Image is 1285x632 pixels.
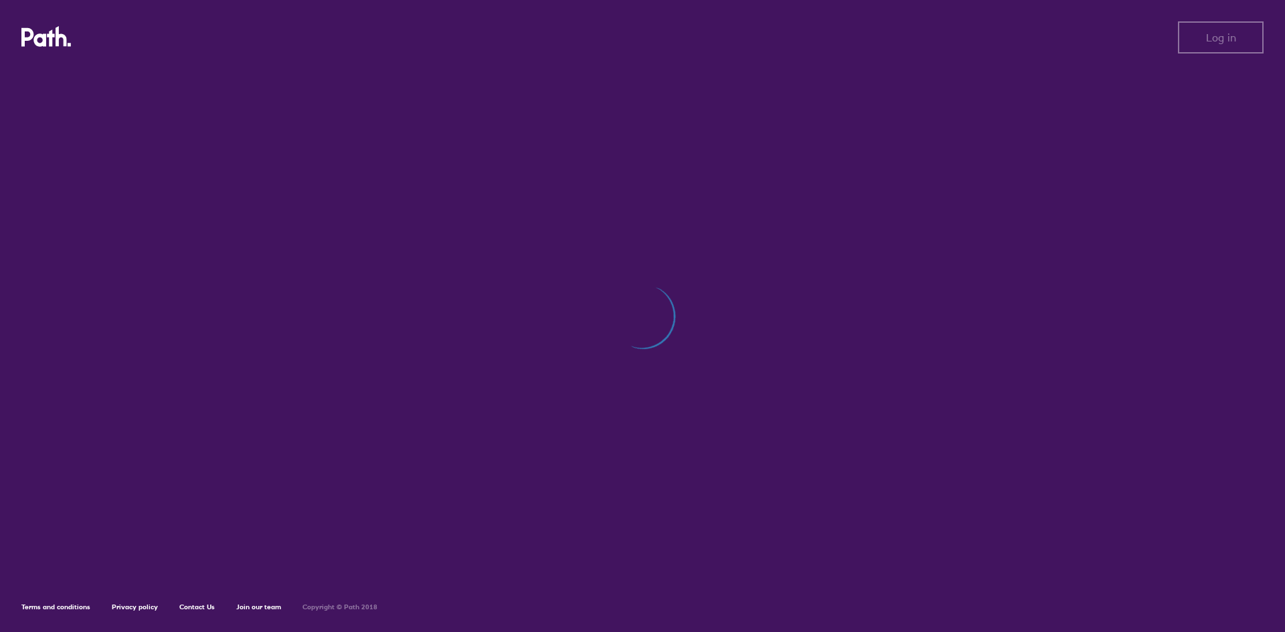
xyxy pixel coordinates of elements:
[112,603,158,611] a: Privacy policy
[236,603,281,611] a: Join our team
[1206,31,1236,43] span: Log in
[21,603,90,611] a: Terms and conditions
[1178,21,1264,54] button: Log in
[303,603,377,611] h6: Copyright © Path 2018
[179,603,215,611] a: Contact Us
